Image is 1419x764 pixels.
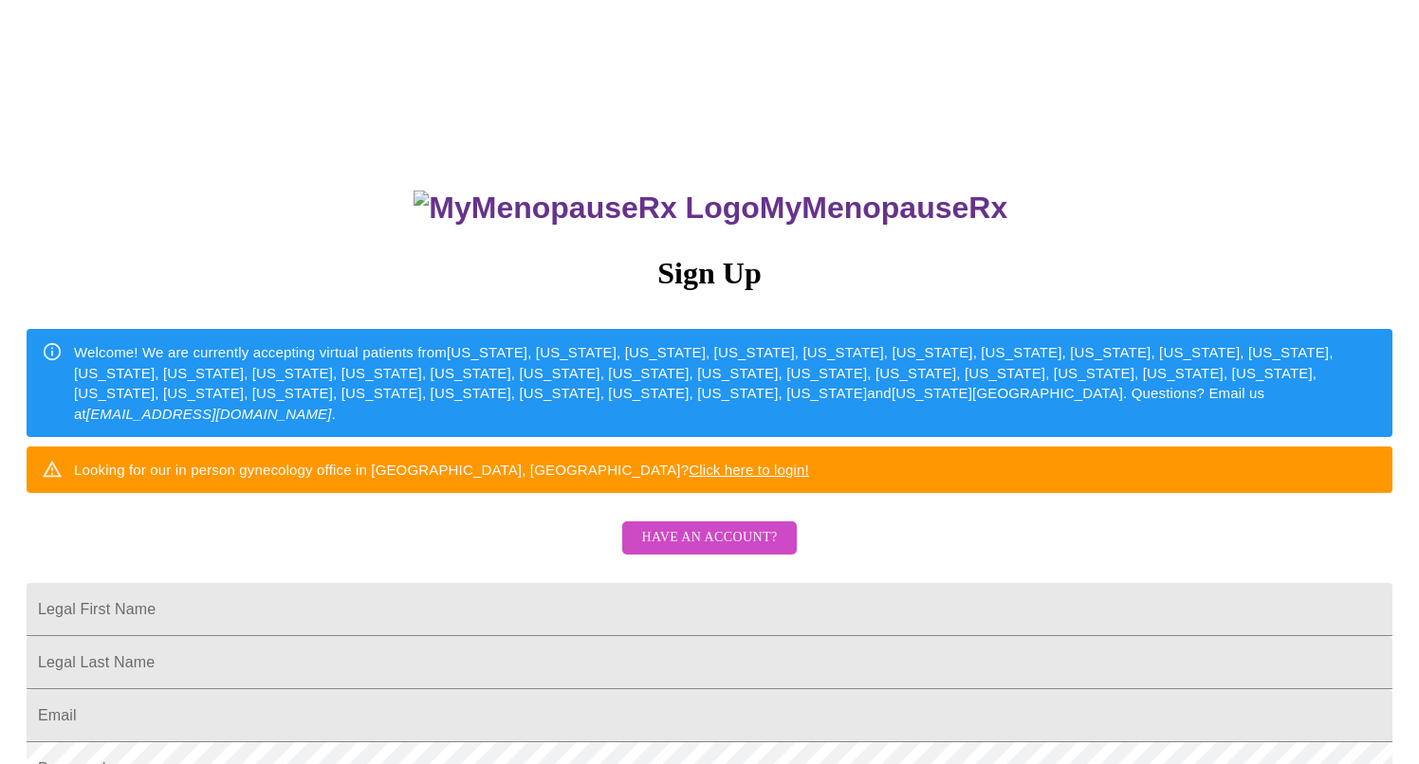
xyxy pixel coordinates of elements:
[74,452,809,487] div: Looking for our in person gynecology office in [GEOGRAPHIC_DATA], [GEOGRAPHIC_DATA]?
[86,406,332,422] em: [EMAIL_ADDRESS][DOMAIN_NAME]
[29,191,1393,226] h3: MyMenopauseRx
[414,191,759,226] img: MyMenopauseRx Logo
[27,256,1392,291] h3: Sign Up
[689,462,809,478] a: Click here to login!
[617,542,801,558] a: Have an account?
[74,335,1377,431] div: Welcome! We are currently accepting virtual patients from [US_STATE], [US_STATE], [US_STATE], [US...
[622,521,796,555] button: Have an account?
[641,526,777,550] span: Have an account?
